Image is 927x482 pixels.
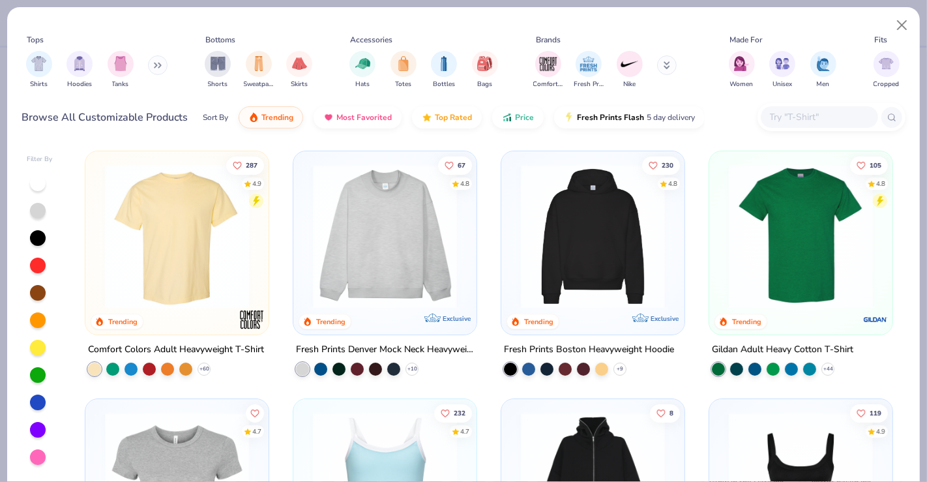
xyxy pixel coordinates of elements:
[577,112,644,123] span: Fresh Prints Flash
[775,56,790,71] img: Unisex Image
[514,164,671,309] img: 91acfc32-fd48-4d6b-bdad-a4c1a30ac3fc
[879,56,894,71] img: Cropped Image
[668,179,677,188] div: 4.8
[291,80,308,89] span: Skirts
[454,410,465,417] span: 232
[463,164,621,309] img: a90f7c54-8796-4cb2-9d6e-4e9644cfe0fe
[617,51,643,89] button: filter button
[817,80,830,89] span: Men
[306,164,463,309] img: f5d85501-0dbb-4ee4-b115-c08fa3845d83
[890,13,915,38] button: Close
[810,51,836,89] div: filter for Men
[712,342,853,358] div: Gildan Adult Heavy Cotton T-Shirt
[88,342,264,358] div: Comfort Colors Adult Heavyweight T-Shirt
[349,51,375,89] button: filter button
[435,112,472,123] span: Top Rated
[729,51,755,89] button: filter button
[27,155,53,164] div: Filter By
[245,162,257,168] span: 287
[244,51,274,89] button: filter button
[205,51,231,89] button: filter button
[460,179,469,188] div: 4.8
[286,51,312,89] button: filter button
[437,56,451,71] img: Bottles Image
[863,307,889,333] img: Gildan logo
[533,51,563,89] div: filter for Comfort Colors
[66,51,93,89] button: filter button
[248,112,259,123] img: trending.gif
[355,80,370,89] span: Hats
[554,106,705,128] button: Fresh Prints Flash5 day delivery
[722,164,879,309] img: db319196-8705-402d-8b46-62aaa07ed94f
[205,51,231,89] div: filter for Shorts
[286,51,312,89] div: filter for Skirts
[438,156,472,174] button: Like
[850,404,888,423] button: Like
[874,80,900,89] span: Cropped
[810,51,836,89] button: filter button
[730,80,754,89] span: Women
[30,80,48,89] span: Shirts
[67,80,92,89] span: Hoodies
[650,404,680,423] button: Like
[355,56,370,71] img: Hats Image
[252,427,261,437] div: 4.7
[536,34,561,46] div: Brands
[729,34,762,46] div: Made For
[574,51,604,89] div: filter for Fresh Prints
[579,54,598,74] img: Fresh Prints Image
[412,106,482,128] button: Top Rated
[31,56,46,71] img: Shirts Image
[769,51,795,89] button: filter button
[850,156,888,174] button: Like
[245,404,263,423] button: Like
[574,80,604,89] span: Fresh Prints
[407,365,417,373] span: + 10
[112,80,129,89] span: Tanks
[422,112,432,123] img: TopRated.gif
[433,80,455,89] span: Bottles
[574,51,604,89] button: filter button
[395,80,411,89] span: Totes
[617,51,643,89] div: filter for Nike
[769,110,869,125] input: Try "T-Shirt"
[642,156,680,174] button: Like
[734,56,749,71] img: Women Image
[662,162,673,168] span: 230
[292,56,307,71] img: Skirts Image
[647,110,695,125] span: 5 day delivery
[477,80,492,89] span: Bags
[26,51,52,89] button: filter button
[458,162,465,168] span: 67
[876,427,885,437] div: 4.9
[211,56,226,71] img: Shorts Image
[472,51,498,89] div: filter for Bags
[504,342,674,358] div: Fresh Prints Boston Heavyweight Hoodie
[239,106,303,128] button: Trending
[26,51,52,89] div: filter for Shirts
[538,54,558,74] img: Comfort Colors Image
[390,51,417,89] div: filter for Totes
[108,51,134,89] button: filter button
[252,179,261,188] div: 4.9
[314,106,402,128] button: Most Favorited
[870,410,881,417] span: 119
[823,365,833,373] span: + 44
[669,410,673,417] span: 8
[396,56,411,71] img: Totes Image
[533,51,563,89] button: filter button
[623,80,636,89] span: Nike
[296,342,474,358] div: Fresh Prints Denver Mock Neck Heavyweight Sweatshirt
[651,314,679,323] span: Exclusive
[244,51,274,89] div: filter for Sweatpants
[434,404,472,423] button: Like
[492,106,544,128] button: Price
[72,56,87,71] img: Hoodies Image
[390,51,417,89] button: filter button
[252,56,266,71] img: Sweatpants Image
[874,34,887,46] div: Fits
[208,80,228,89] span: Shorts
[199,365,209,373] span: + 60
[533,80,563,89] span: Comfort Colors
[351,34,393,46] div: Accessories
